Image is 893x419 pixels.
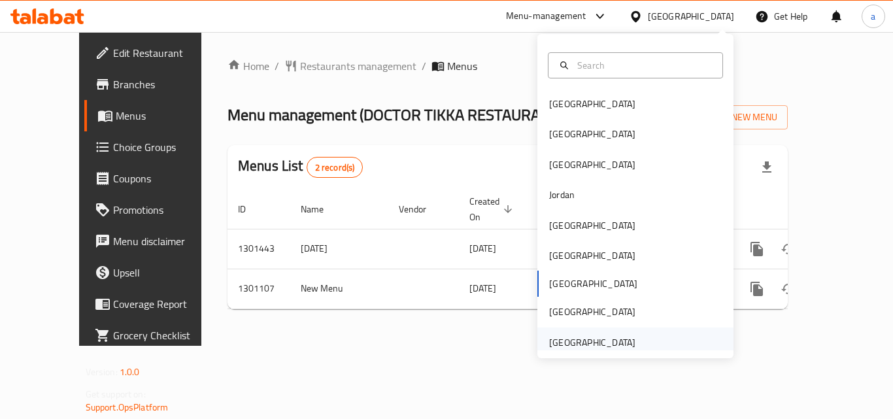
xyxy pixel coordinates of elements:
div: [GEOGRAPHIC_DATA] [549,305,635,319]
div: Jordan [549,188,575,202]
li: / [422,58,426,74]
button: Change Status [773,273,804,305]
span: Vendor [399,201,443,217]
button: Change Status [773,233,804,265]
span: Menus [116,108,218,124]
div: [GEOGRAPHIC_DATA] [549,248,635,263]
div: [GEOGRAPHIC_DATA] [549,158,635,172]
a: Menu disclaimer [84,226,228,257]
span: Promotions [113,202,218,218]
div: [GEOGRAPHIC_DATA] [549,335,635,350]
a: Restaurants management [284,58,416,74]
span: 2 record(s) [307,161,363,174]
span: ID [238,201,263,217]
span: Coupons [113,171,218,186]
span: Coverage Report [113,296,218,312]
a: Choice Groups [84,131,228,163]
div: Export file [751,152,783,183]
input: Search [572,58,715,73]
span: a [871,9,875,24]
span: Upsell [113,265,218,280]
span: Edit Restaurant [113,45,218,61]
a: Coverage Report [84,288,228,320]
a: Upsell [84,257,228,288]
span: 1.0.0 [120,363,140,380]
span: Add New Menu [697,109,777,126]
td: [DATE] [290,229,388,269]
div: [GEOGRAPHIC_DATA] [648,9,734,24]
span: Get support on: [86,386,146,403]
a: Home [227,58,269,74]
a: Grocery Checklist [84,320,228,351]
td: 1301107 [227,269,290,309]
a: Menus [84,100,228,131]
a: Coupons [84,163,228,194]
span: Menus [447,58,477,74]
span: Name [301,201,341,217]
span: Menu disclaimer [113,233,218,249]
a: Promotions [84,194,228,226]
span: Choice Groups [113,139,218,155]
span: Menu management ( DOCTOR TIKKA RESTAURANT ) [227,100,563,129]
a: Edit Restaurant [84,37,228,69]
span: Created On [469,193,516,225]
li: / [275,58,279,74]
span: Restaurants management [300,58,416,74]
span: Version: [86,363,118,380]
button: Add New Menu [686,105,788,129]
div: [GEOGRAPHIC_DATA] [549,127,635,141]
h2: Menus List [238,156,363,178]
button: more [741,233,773,265]
button: more [741,273,773,305]
span: [DATE] [469,280,496,297]
div: [GEOGRAPHIC_DATA] [549,97,635,111]
span: Branches [113,76,218,92]
td: 1301443 [227,229,290,269]
span: [DATE] [469,240,496,257]
nav: breadcrumb [227,58,788,74]
a: Branches [84,69,228,100]
span: Grocery Checklist [113,327,218,343]
td: New Menu [290,269,388,309]
div: [GEOGRAPHIC_DATA] [549,218,635,233]
div: Menu-management [506,8,586,24]
a: Support.OpsPlatform [86,399,169,416]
